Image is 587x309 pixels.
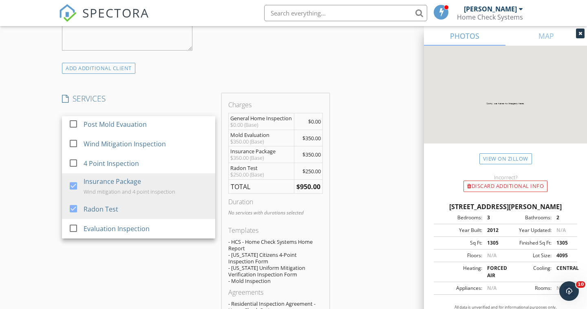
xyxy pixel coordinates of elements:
[424,174,587,181] div: Incorrect?
[228,265,323,278] div: - [US_STATE] Uniform Mitigation Verification Inspection Form
[228,287,323,297] div: Agreements
[59,4,77,22] img: The Best Home Inspection Software - Spectora
[424,46,587,163] img: streetview
[228,252,323,265] div: - [US_STATE] Citizens 4-Point Inspection Form
[436,265,482,279] div: Heating:
[482,214,505,221] div: 3
[424,26,505,46] a: PHOTOS
[59,11,149,28] a: SPECTORA
[84,159,139,168] div: 4 Point Inspection
[436,285,482,292] div: Appliances:
[479,153,532,164] a: View on Zillow
[264,5,427,21] input: Search everything...
[505,265,552,279] div: Cooling:
[228,238,323,252] div: - HCS - Home Check Systems Home Report
[84,188,175,195] div: Wind mitigation and 4 point inspection
[436,214,482,221] div: Bedrooms:
[436,227,482,234] div: Year Built:
[302,151,321,158] span: $350.00
[84,119,147,129] div: Post Mold Evauation
[84,204,118,214] div: Radon Test
[457,13,523,21] div: Home Check Systems
[436,239,482,247] div: Sq Ft:
[228,209,323,216] p: No services with durations selected
[559,281,579,301] iframe: Intercom live chat
[505,214,552,221] div: Bathrooms:
[230,165,292,171] div: Radon Test
[230,121,292,128] div: $0.00 (Base)
[505,26,587,46] a: MAP
[302,135,321,142] span: $350.00
[552,265,575,279] div: CENTRAL
[487,252,497,259] span: N/A
[230,138,292,145] div: $350.00 (Base)
[464,5,517,13] div: [PERSON_NAME]
[556,227,566,234] span: N/A
[228,197,323,207] div: Duration
[302,168,321,175] span: $250.00
[230,154,292,161] div: $350.00 (Base)
[230,132,292,138] div: Mold Evaluation
[552,239,575,247] div: 1305
[62,93,215,104] h4: SERVICES
[552,252,575,259] div: 4095
[82,4,149,21] span: SPECTORA
[228,278,323,284] div: - Mold Inspection
[62,63,135,74] div: ADD ADDITIONAL client
[84,224,150,234] div: Evaluation Inspection
[463,181,547,192] div: Discard Additional info
[230,148,292,154] div: Insurance Package
[556,285,566,291] span: N/A
[505,239,552,247] div: Finished Sq Ft:
[487,285,497,291] span: N/A
[576,281,585,288] span: 10
[505,285,552,292] div: Rooms:
[230,171,292,178] div: $250.00 (Base)
[308,118,321,125] span: $0.00
[434,202,577,212] div: [STREET_ADDRESS][PERSON_NAME]
[296,182,320,191] strong: $950.00
[436,252,482,259] div: Floors:
[505,227,552,234] div: Year Updated:
[230,115,292,121] div: General Home Inspection
[228,225,323,235] div: Templates
[84,139,166,149] div: Wind Mitigation Inspection
[229,179,294,194] td: TOTAL
[482,227,505,234] div: 2012
[228,100,323,110] div: Charges
[84,177,141,186] div: Insurance Package
[505,252,552,259] div: Lot Size:
[482,265,505,279] div: FORCED AIR
[482,239,505,247] div: 1305
[552,214,575,221] div: 2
